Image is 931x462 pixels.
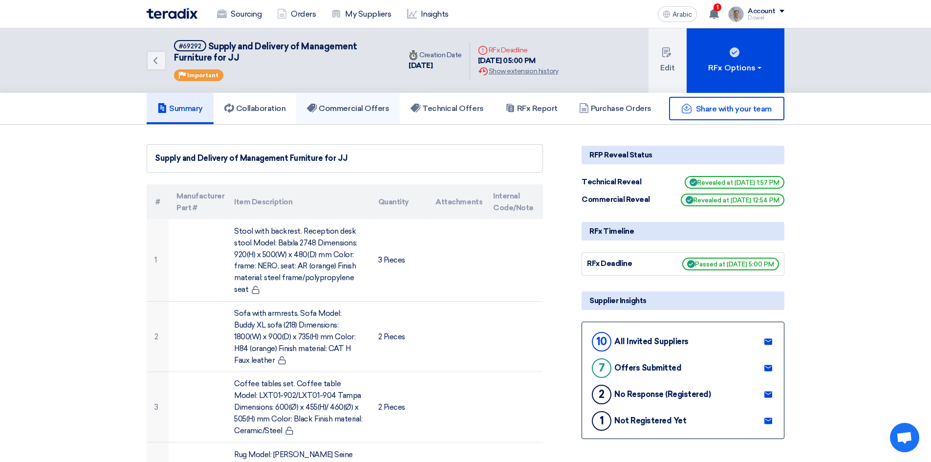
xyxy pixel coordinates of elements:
font: RFx Timeline [589,227,634,236]
font: Internal Code/Note [493,192,534,212]
font: 7 [599,361,605,374]
a: Commercial Offers [296,93,400,124]
a: Summary [147,93,214,124]
font: Technical Offers [422,104,483,113]
font: Manufacturer Part # [176,192,224,212]
font: RFx Deadline [489,46,528,54]
a: Collaboration [214,93,297,124]
img: IMG_1753965247717.jpg [728,6,744,22]
a: Insights [399,3,456,25]
font: Item Description [234,198,292,206]
font: RFx Deadline [587,259,632,268]
font: Supply and Delivery of Management Furniture for JJ [174,41,357,63]
font: Orders [291,9,316,19]
font: Share with your team [696,104,772,113]
font: 10 [596,335,607,348]
font: Show extension history [489,67,558,75]
font: Summary [169,104,203,113]
font: Sofa with armrests. Sofa Model: Buddy XL sofa (218) Dimensions: 1800(W) x 900(D) x 735(H) mm Colo... [234,309,355,365]
font: Important [187,72,218,79]
font: [DATE] [409,61,433,70]
font: Arabic [672,10,692,19]
font: 1 [716,4,719,11]
font: All Invited Suppliers [614,337,689,346]
font: Quantity [378,198,409,206]
font: 1 [600,414,604,427]
button: Edit [649,28,687,93]
a: RFx Report [495,93,568,124]
img: Teradix logo [147,8,197,19]
font: Attachments [435,198,482,206]
button: RFx Options [687,28,784,93]
font: RFP Reveal Status [589,151,652,159]
a: Technical Offers [400,93,494,124]
font: 1 [154,256,157,264]
font: Passed at [DATE] 5:00 PM [695,261,774,268]
font: Sourcing [231,9,261,19]
font: Offers Submitted [614,363,681,373]
font: Stool with backrest. Reception desk stool Model: Babila 2748 Dimensions: 920(H) x 500(W) x 480(D)... [234,227,357,294]
font: RFx Options [708,63,756,72]
font: Revealed at [DATE] 12:54 PM [693,197,779,204]
font: Commercial Reveal [582,195,650,204]
h5: Supply and Delivery of Management Furniture for JJ [174,40,389,64]
a: Sourcing [209,3,269,25]
font: Not Registered Yet [614,416,686,425]
font: Dowel [748,15,764,21]
font: Insights [421,9,449,19]
font: 2 Pieces [378,332,405,341]
font: #69292 [179,43,201,50]
font: Supply and Delivery of Management Furniture for JJ [155,154,348,163]
font: 2 [154,332,158,341]
font: My Suppliers [345,9,391,19]
font: Revealed at [DATE] 1:57 PM [697,179,779,186]
font: 2 Pieces [378,403,405,412]
font: Supplier Insights [589,296,647,305]
font: Technical Reveal [582,177,641,186]
font: 3 Pieces [378,256,405,264]
button: Arabic [658,6,697,22]
font: 3 [154,403,158,412]
font: Account [748,7,776,15]
font: [DATE] 05:00 PM [478,56,536,65]
a: My Suppliers [324,3,399,25]
a: Orders [269,3,324,25]
font: # [155,198,160,206]
font: Coffee tables set. Coffee table Model: LXT01-902/LXT01-904 Tampa Dimensions: 600(Ø) x 455(H)/ 460... [234,379,362,435]
font: Collaboration [236,104,286,113]
font: Commercial Offers [319,104,389,113]
font: RFx Report [517,104,558,113]
a: Open chat [890,423,919,452]
font: Edit [660,63,675,72]
font: 2 [599,388,605,401]
a: Purchase Orders [568,93,662,124]
font: Creation Date [419,51,462,59]
font: No Response (Registered) [614,390,711,399]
